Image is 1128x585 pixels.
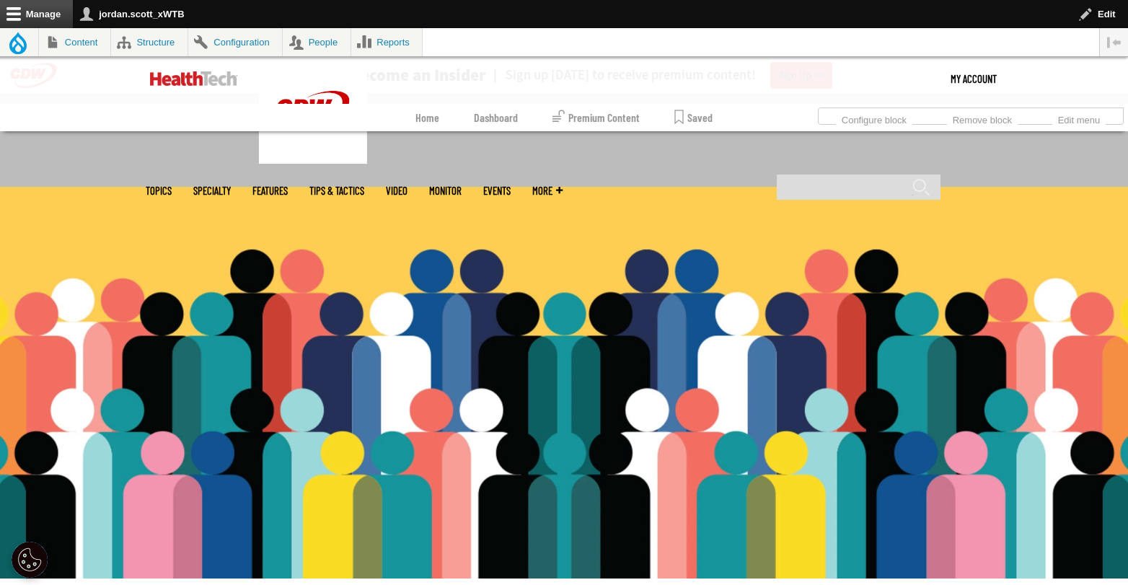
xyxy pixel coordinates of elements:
[674,104,713,131] a: Saved
[309,185,364,196] a: Tips & Tactics
[150,71,237,86] img: Home
[429,185,462,196] a: MonITor
[415,104,439,131] a: Home
[386,185,407,196] a: Video
[259,152,367,167] a: CDW
[483,185,511,196] a: Events
[188,28,282,56] a: Configuration
[351,28,423,56] a: Reports
[1052,110,1106,126] a: Edit menu
[12,542,48,578] button: Open Preferences
[111,28,188,56] a: Structure
[146,185,172,196] span: Topics
[947,110,1018,126] a: Remove block
[474,104,518,131] a: Dashboard
[259,57,367,164] img: Home
[1100,28,1128,56] button: Vertical orientation
[12,542,48,578] div: Cookie Settings
[39,28,110,56] a: Content
[532,185,563,196] span: More
[283,28,351,56] a: People
[252,185,288,196] a: Features
[552,104,640,131] a: Premium Content
[193,185,231,196] span: Specialty
[951,57,997,100] a: My Account
[951,57,997,100] div: User menu
[836,110,912,126] a: Configure block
